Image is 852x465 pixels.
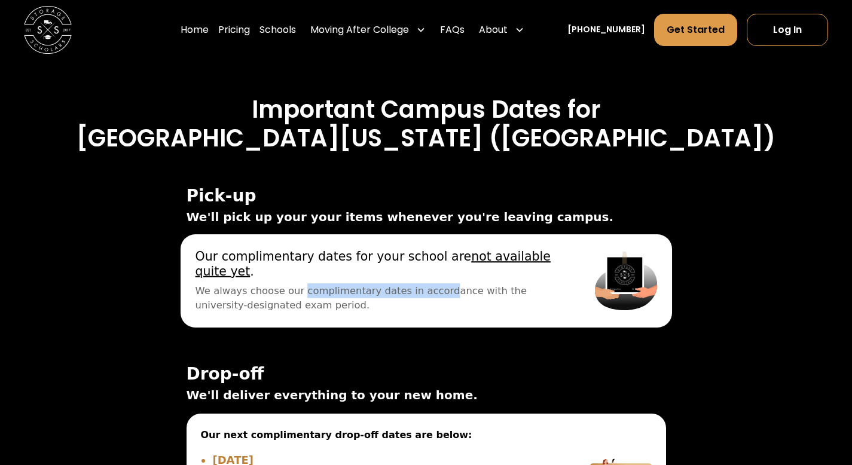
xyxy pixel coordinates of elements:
span: We'll deliver everything to your new home. [187,386,666,404]
a: Log In [747,14,828,46]
div: Moving After College [306,13,430,47]
a: Home [181,13,209,47]
span: Our complimentary dates for your school are . [195,249,565,278]
div: Moving After College [310,23,409,37]
span: We'll pick up your your items whenever you're leaving campus. [187,208,666,226]
a: FAQs [440,13,465,47]
img: Pickup Image [594,249,657,313]
a: [PHONE_NUMBER] [567,23,645,36]
span: Our next complimentary drop-off dates are below: [201,428,562,442]
img: Storage Scholars main logo [24,6,72,54]
span: Pick-up [187,186,666,206]
div: About [479,23,508,37]
div: About [474,13,529,47]
span: Drop-off [187,365,666,384]
a: Schools [259,13,296,47]
h3: [GEOGRAPHIC_DATA][US_STATE] ([GEOGRAPHIC_DATA]) [42,124,810,153]
h3: Important Campus Dates for [42,96,810,124]
span: We always choose our complimentary dates in accordance with the university-designated exam period. [195,283,565,313]
a: Get Started [654,14,737,46]
u: not available quite yet [195,249,550,278]
a: Pricing [218,13,250,47]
